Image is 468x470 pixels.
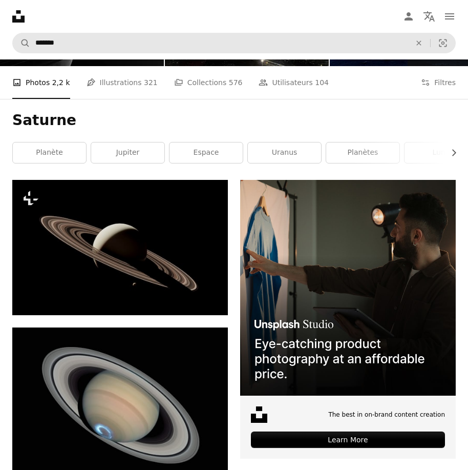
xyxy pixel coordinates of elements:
img: Un Saturne Saturne est montré dans le rendu de cet artiste [12,180,228,315]
a: espace [169,142,243,163]
form: Rechercher des visuels sur tout le site [12,33,456,53]
a: Uranus [248,142,321,163]
a: Accueil — Unsplash [12,10,25,23]
a: La planète Saturne vue de l’espace [12,403,228,413]
img: file-1715714098234-25b8b4e9d8faimage [240,180,456,396]
a: planètes [326,142,399,163]
h1: Saturne [12,111,456,130]
button: faire défiler la liste vers la droite [444,142,456,163]
button: Rechercher sur Unsplash [13,33,30,53]
a: The best in on-brand content creationLearn More [240,180,456,459]
a: Jupiter [91,142,164,163]
a: Collections 576 [174,66,243,99]
button: Effacer [408,33,430,53]
button: Langue [419,6,439,27]
button: Menu [439,6,460,27]
img: file-1631678316303-ed18b8b5cb9cimage [251,406,267,423]
span: 321 [144,77,158,88]
a: Un Saturne Saturne est montré dans le rendu de cet artiste [12,243,228,252]
a: Utilisateurs 104 [259,66,329,99]
a: Connexion / S’inscrire [398,6,419,27]
button: Recherche de visuels [431,33,455,53]
button: Filtres [421,66,456,99]
a: Illustrations 321 [87,66,158,99]
span: 104 [315,77,329,88]
span: 576 [229,77,243,88]
a: planète [13,142,86,163]
div: Learn More [251,432,445,448]
span: The best in on-brand content creation [328,411,445,419]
